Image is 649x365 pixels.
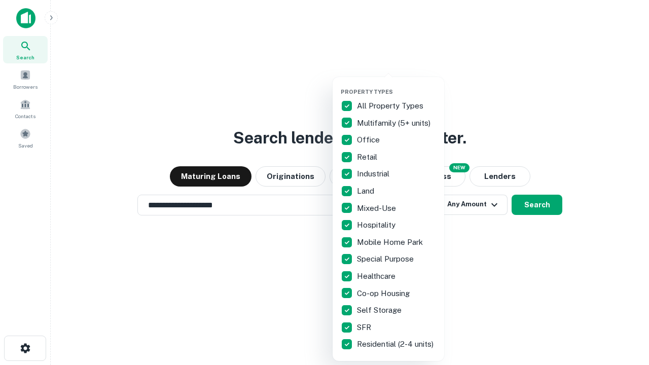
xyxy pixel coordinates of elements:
p: Hospitality [357,219,398,231]
p: All Property Types [357,100,425,112]
p: Land [357,185,376,197]
iframe: Chat Widget [598,284,649,333]
p: Co-op Housing [357,287,412,300]
p: Special Purpose [357,253,416,265]
p: Self Storage [357,304,404,316]
p: Retail [357,151,379,163]
p: Office [357,134,382,146]
p: SFR [357,321,373,334]
p: Mobile Home Park [357,236,425,248]
p: Residential (2-4 units) [357,338,436,350]
p: Healthcare [357,270,398,282]
p: Mixed-Use [357,202,398,214]
p: Multifamily (5+ units) [357,117,432,129]
p: Industrial [357,168,391,180]
span: Property Types [341,89,393,95]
